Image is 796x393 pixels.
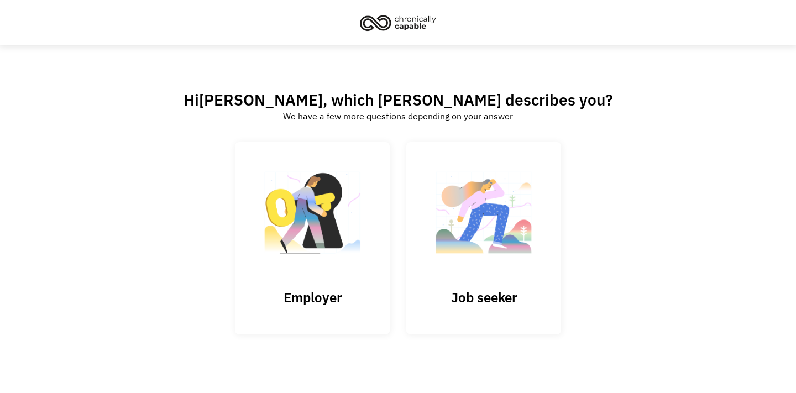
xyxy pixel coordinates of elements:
[199,90,323,110] span: [PERSON_NAME]
[283,109,513,123] div: We have a few more questions depending on your answer
[235,142,390,334] input: Submit
[184,90,613,109] h2: Hi , which [PERSON_NAME] describes you?
[428,289,539,306] h3: Job seeker
[406,142,561,334] a: Job seeker
[357,11,439,35] img: Chronically Capable logo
